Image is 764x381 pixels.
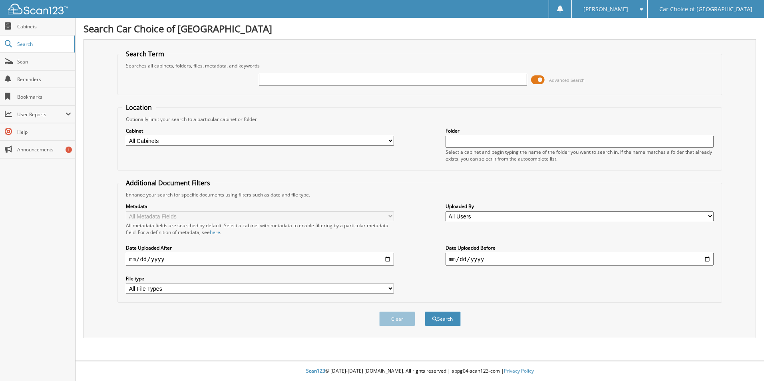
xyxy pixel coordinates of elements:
[84,22,756,35] h1: Search Car Choice of [GEOGRAPHIC_DATA]
[17,93,71,100] span: Bookmarks
[8,4,68,14] img: scan123-logo-white.svg
[504,367,534,374] a: Privacy Policy
[659,7,752,12] span: Car Choice of [GEOGRAPHIC_DATA]
[126,127,394,134] label: Cabinet
[122,50,168,58] legend: Search Term
[17,76,71,83] span: Reminders
[446,244,714,251] label: Date Uploaded Before
[126,275,394,282] label: File type
[126,244,394,251] label: Date Uploaded After
[17,58,71,65] span: Scan
[210,229,220,236] a: here
[122,116,718,123] div: Optionally limit your search to a particular cabinet or folder
[122,191,718,198] div: Enhance your search for specific documents using filters such as date and file type.
[17,146,71,153] span: Announcements
[122,62,718,69] div: Searches all cabinets, folders, files, metadata, and keywords
[425,312,461,326] button: Search
[446,127,714,134] label: Folder
[66,147,72,153] div: 1
[17,129,71,135] span: Help
[76,361,764,381] div: © [DATE]-[DATE] [DOMAIN_NAME]. All rights reserved | appg04-scan123-com |
[126,222,394,236] div: All metadata fields are searched by default. Select a cabinet with metadata to enable filtering b...
[446,203,714,210] label: Uploaded By
[306,367,325,374] span: Scan123
[126,203,394,210] label: Metadata
[17,23,71,30] span: Cabinets
[17,111,66,118] span: User Reports
[446,253,714,266] input: end
[122,103,156,112] legend: Location
[122,179,214,187] legend: Additional Document Filters
[126,253,394,266] input: start
[379,312,415,326] button: Clear
[17,41,70,48] span: Search
[583,7,628,12] span: [PERSON_NAME]
[549,77,585,83] span: Advanced Search
[446,149,714,162] div: Select a cabinet and begin typing the name of the folder you want to search in. If the name match...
